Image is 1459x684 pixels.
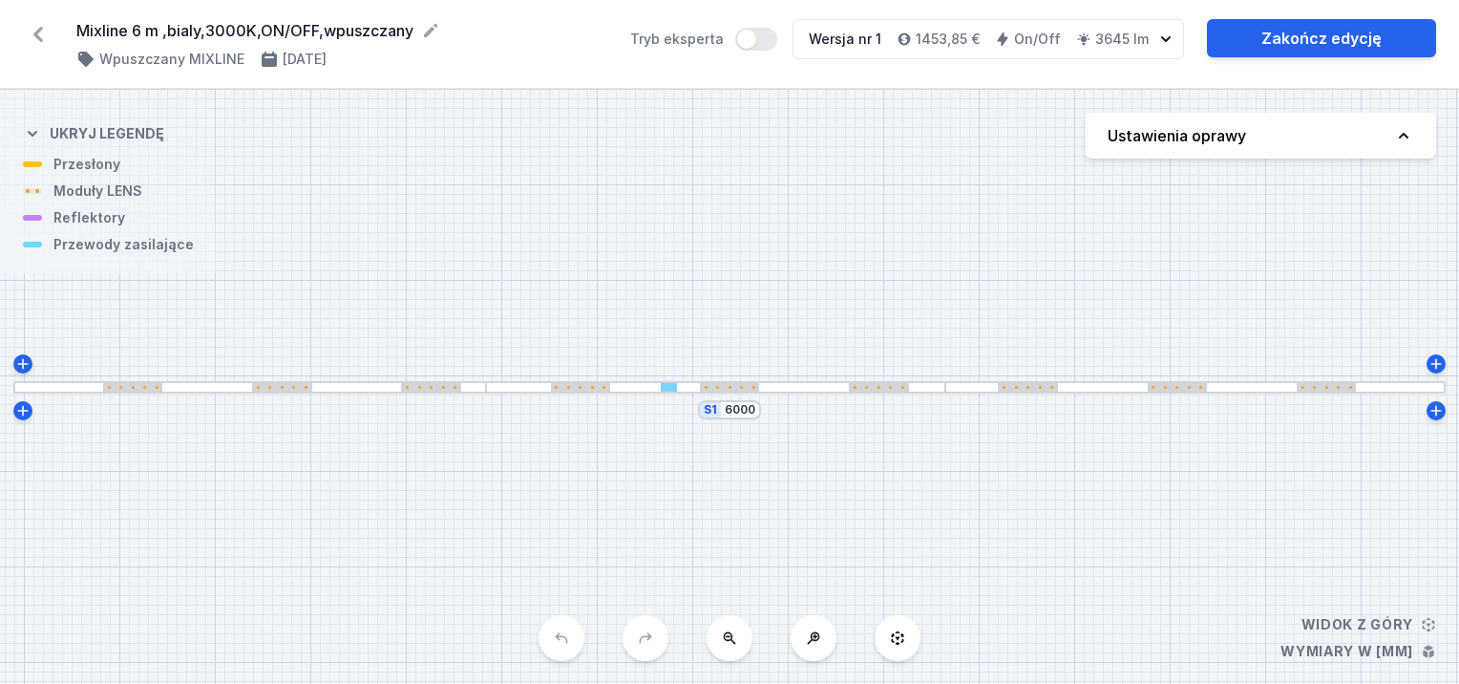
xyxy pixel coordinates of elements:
button: Wersja nr 11453,85 €On/Off3645 lm [793,19,1184,59]
form: Mixline 6 m ,bialy,3000K,ON/OFF,wpuszczany [76,19,607,42]
h4: On/Off [1014,30,1061,49]
button: Edytuj nazwę projektu [421,21,440,40]
button: Ukryj legendę [23,109,164,155]
button: Ustawienia oprawy [1085,113,1436,159]
h4: Ukryj legendę [50,124,164,143]
div: Wersja nr 1 [809,30,881,49]
input: Wymiar [mm] [725,402,755,417]
h4: 3645 lm [1095,30,1149,49]
h4: Ustawienia oprawy [1108,124,1246,147]
label: Tryb eksperta [630,28,777,51]
button: Tryb eksperta [735,28,777,51]
a: Zakończ edycję [1207,19,1436,57]
h4: 1453,85 € [916,30,980,49]
h4: Wpuszczany MIXLINE [99,50,244,69]
h4: [DATE] [283,50,327,69]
